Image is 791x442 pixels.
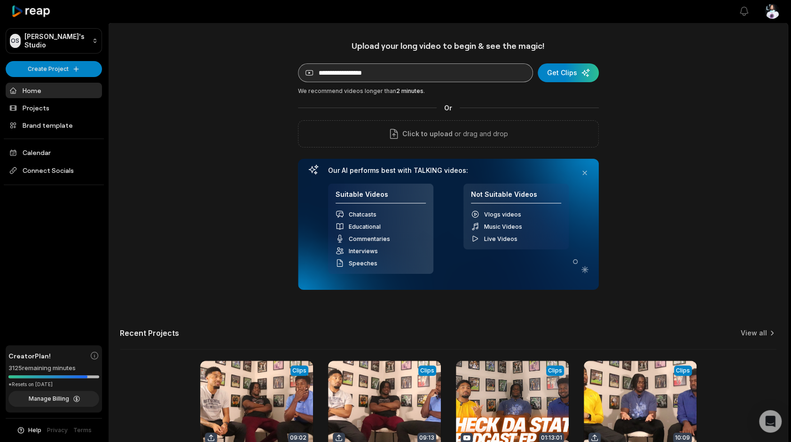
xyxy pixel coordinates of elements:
[298,40,599,51] h1: Upload your long video to begin & see the magic!
[47,426,68,434] a: Privacy
[298,87,599,95] div: We recommend videos longer than .
[6,145,102,160] a: Calendar
[759,410,782,433] div: Open Intercom Messenger
[471,190,561,204] h4: Not Suitable Videos
[10,34,21,48] div: OS
[396,87,423,94] span: 2 minutes
[484,235,517,242] span: Live Videos
[453,128,508,140] p: or drag and drop
[28,426,41,434] span: Help
[484,211,521,218] span: Vlogs videos
[24,32,88,49] p: [PERSON_NAME]'s Studio
[402,128,453,140] span: Click to upload
[349,235,390,242] span: Commentaries
[484,223,522,230] span: Music Videos
[6,83,102,98] a: Home
[120,328,179,338] h2: Recent Projects
[16,426,41,434] button: Help
[437,103,460,113] span: Or
[741,328,767,338] a: View all
[73,426,92,434] a: Terms
[6,100,102,116] a: Projects
[8,381,99,388] div: *Resets on [DATE]
[8,351,51,361] span: Creator Plan!
[8,364,99,373] div: 3125 remaining minutes
[6,61,102,77] button: Create Project
[349,211,376,218] span: Chatcasts
[336,190,426,204] h4: Suitable Videos
[328,166,569,175] h3: Our AI performs best with TALKING videos:
[8,391,99,407] button: Manage Billing
[6,162,102,179] span: Connect Socials
[538,63,599,82] button: Get Clips
[349,260,377,267] span: Speeches
[6,117,102,133] a: Brand template
[349,223,381,230] span: Educational
[349,248,378,255] span: Interviews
